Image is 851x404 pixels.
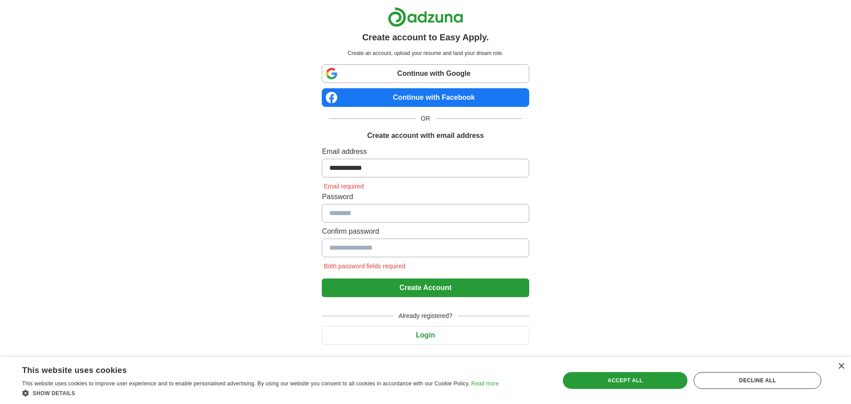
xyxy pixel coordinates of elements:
[393,311,457,321] span: Already registered?
[322,278,529,297] button: Create Account
[471,380,499,387] a: Read more, opens a new window
[416,114,436,123] span: OR
[322,263,407,270] span: Both password fields required
[563,372,688,389] div: Accept all
[322,64,529,83] a: Continue with Google
[22,380,470,387] span: This website uses cookies to improve user experience and to enable personalised advertising. By u...
[322,88,529,107] a: Continue with Facebook
[838,363,844,370] div: Close
[322,226,529,237] label: Confirm password
[322,192,529,202] label: Password
[322,331,529,339] a: Login
[22,388,499,397] div: Show details
[362,31,489,44] h1: Create account to Easy Apply.
[322,146,529,157] label: Email address
[322,183,365,190] span: Email required
[388,7,463,27] img: Adzuna logo
[33,390,75,396] span: Show details
[322,355,529,363] a: Return to job advert
[367,130,484,141] h1: Create account with email address
[324,49,527,57] p: Create an account, upload your resume and land your dream role.
[322,326,529,345] button: Login
[694,372,821,389] div: Decline all
[22,362,476,376] div: This website uses cookies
